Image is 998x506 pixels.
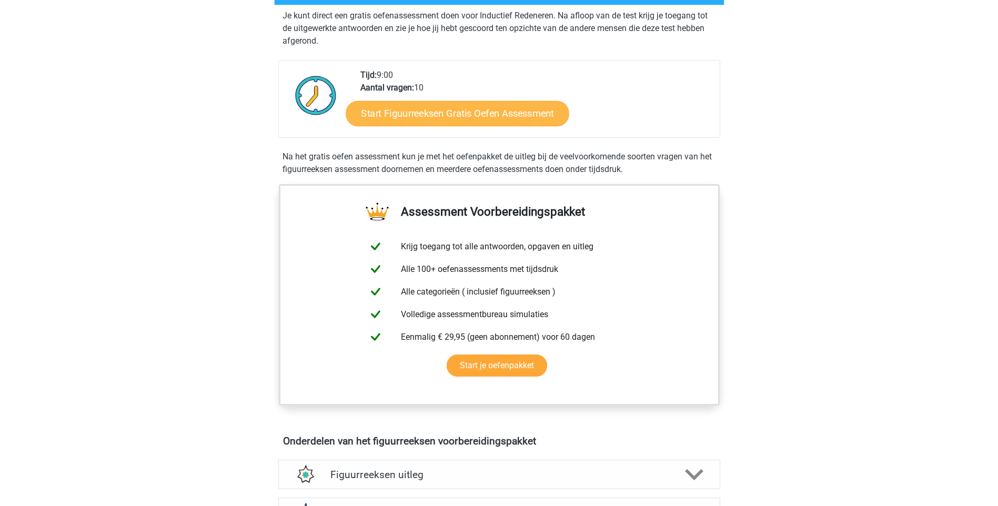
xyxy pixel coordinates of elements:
div: 9:00 10 [352,69,719,137]
b: Tijd: [360,70,377,80]
a: uitleg Figuurreeksen uitleg [274,460,724,489]
img: figuurreeksen uitleg [291,461,318,488]
a: Start je oefenpakket [447,355,547,377]
div: Na het gratis oefen assessment kun je met het oefenpakket de uitleg bij de veelvoorkomende soorte... [278,150,720,176]
a: Start Figuurreeksen Gratis Oefen Assessment [346,100,569,126]
h4: Figuurreeksen uitleg [330,469,668,481]
img: Klok [289,69,342,122]
p: Je kunt direct een gratis oefenassessment doen voor Inductief Redeneren. Na afloop van de test kr... [283,9,716,47]
h4: Onderdelen van het figuurreeksen voorbereidingspakket [283,435,715,447]
b: Aantal vragen: [360,83,414,93]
